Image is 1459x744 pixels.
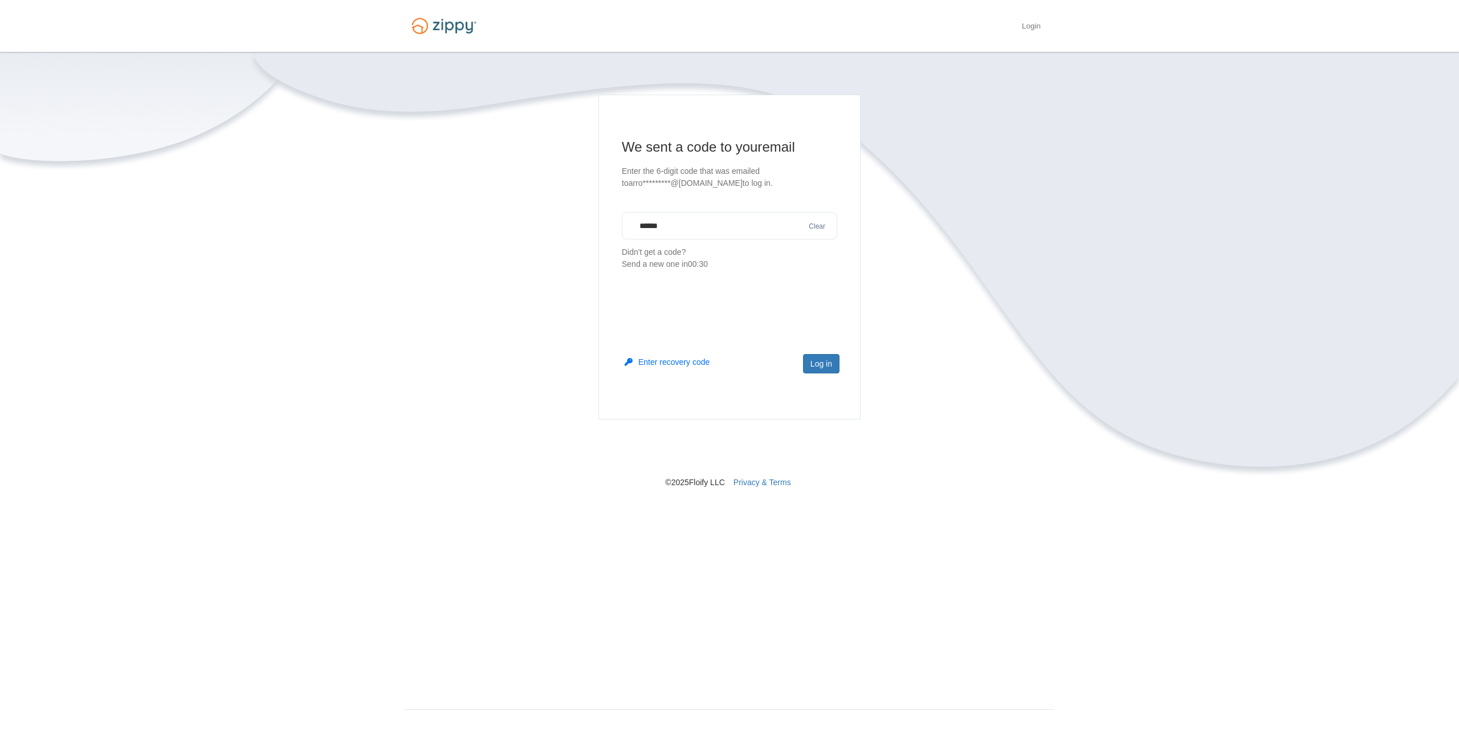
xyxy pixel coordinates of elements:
a: Login [1022,22,1041,33]
p: Enter the 6-digit code that was emailed to arro*********@[DOMAIN_NAME] to log in. [622,165,837,189]
button: Log in [803,354,839,373]
p: Didn't get a code? [622,246,837,270]
a: Privacy & Terms [733,478,791,487]
nav: © 2025 Floify LLC [405,420,1054,488]
div: Send a new one in 00:30 [622,258,837,270]
img: Logo [405,13,483,39]
h1: We sent a code to your email [622,138,837,156]
button: Clear [805,221,829,232]
button: Enter recovery code [625,356,710,368]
